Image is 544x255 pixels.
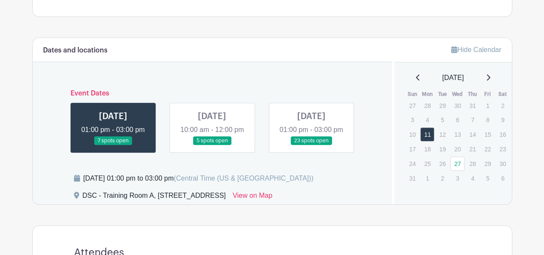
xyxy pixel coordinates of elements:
p: 2 [495,99,510,112]
a: 27 [450,157,464,171]
p: 30 [450,99,464,112]
p: 17 [405,142,419,156]
p: 31 [465,99,479,112]
p: 26 [435,157,449,170]
p: 12 [435,128,449,141]
p: 6 [495,172,510,185]
p: 4 [465,172,479,185]
span: (Central Time (US & [GEOGRAPHIC_DATA])) [174,175,313,182]
p: 30 [495,157,510,170]
div: DSC - Training Room A, [STREET_ADDRESS] [83,190,226,204]
p: 10 [405,128,419,141]
p: 22 [480,142,495,156]
p: 8 [480,113,495,126]
div: [DATE] 01:00 pm to 03:00 pm [83,173,313,184]
p: 27 [405,99,419,112]
th: Fri [480,90,495,98]
p: 20 [450,142,464,156]
p: 19 [435,142,449,156]
p: 15 [480,128,495,141]
th: Mon [420,90,435,98]
p: 21 [465,142,479,156]
p: 6 [450,113,464,126]
th: Thu [465,90,480,98]
p: 28 [465,157,479,170]
p: 18 [420,142,434,156]
p: 1 [480,99,495,112]
p: 29 [480,157,495,170]
h6: Event Dates [64,89,361,98]
p: 25 [420,157,434,170]
th: Wed [450,90,465,98]
a: Hide Calendar [451,46,501,53]
p: 29 [435,99,449,112]
a: View on Map [233,190,272,204]
span: [DATE] [442,73,464,83]
p: 7 [465,113,479,126]
a: 11 [420,127,434,141]
h6: Dates and locations [43,46,108,55]
p: 9 [495,113,510,126]
p: 24 [405,157,419,170]
p: 13 [450,128,464,141]
p: 3 [405,113,419,126]
p: 14 [465,128,479,141]
p: 2 [435,172,449,185]
p: 5 [480,172,495,185]
th: Sun [405,90,420,98]
p: 4 [420,113,434,126]
p: 28 [420,99,434,112]
p: 23 [495,142,510,156]
p: 1 [420,172,434,185]
p: 3 [450,172,464,185]
p: 16 [495,128,510,141]
th: Tue [435,90,450,98]
p: 5 [435,113,449,126]
th: Sat [495,90,510,98]
p: 31 [405,172,419,185]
